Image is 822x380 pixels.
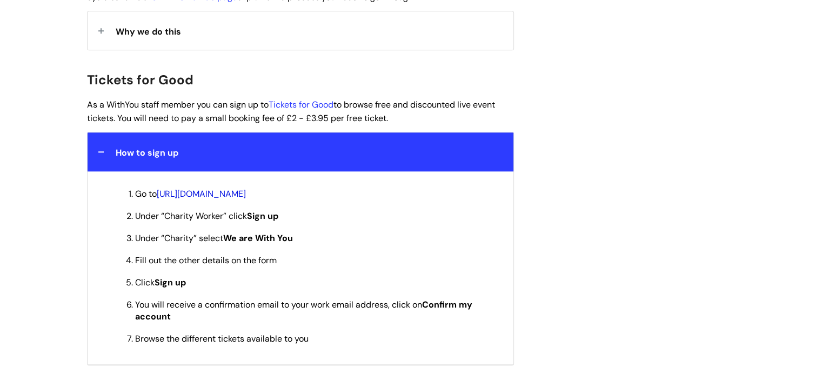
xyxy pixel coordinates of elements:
[87,99,495,124] span: As a WithYou staff member you can sign up to to browse free and discounted live event tickets. Yo...
[135,232,293,244] span: Under “Charity” select
[87,71,193,88] span: Tickets for Good
[135,299,472,322] span: You will receive a confirmation email to your work email address, click on
[135,299,472,322] strong: Confirm my account
[247,210,278,222] strong: Sign up
[116,147,178,158] span: How to sign up
[135,333,309,344] span: Browse the different tickets available to you
[155,277,186,288] strong: Sign up
[157,188,246,199] a: [URL][DOMAIN_NAME]
[135,188,246,199] span: Go to
[269,99,333,110] a: Tickets for Good
[223,232,293,244] strong: We are With You
[135,277,186,288] span: Click
[135,255,277,266] span: Fill out the other details on the form
[135,210,278,222] span: Under “Charity Worker” click
[116,26,181,37] span: Why we do this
